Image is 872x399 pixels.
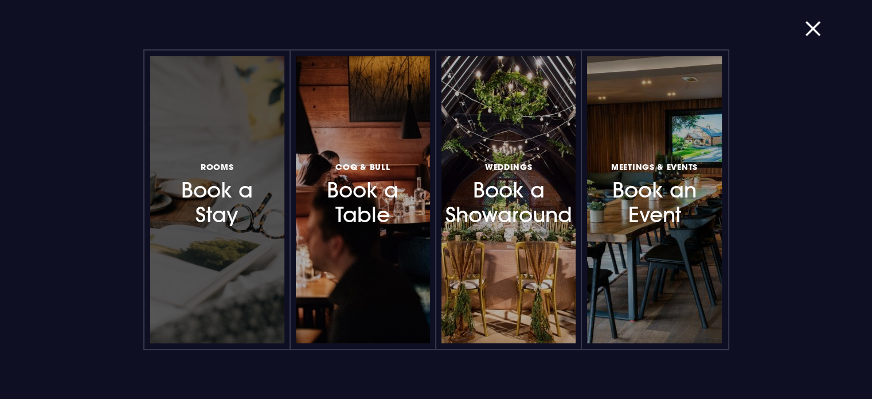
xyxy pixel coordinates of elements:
[604,160,704,228] h3: Book an Event
[485,161,533,172] span: Weddings
[459,160,558,228] h3: Book a Showaround
[587,56,721,343] a: Meetings & EventsBook an Event
[296,56,430,343] a: Coq & BullBook a Table
[335,161,390,172] span: Coq & Bull
[611,161,698,172] span: Meetings & Events
[167,160,267,228] h3: Book a Stay
[150,56,284,343] a: RoomsBook a Stay
[441,56,576,343] a: WeddingsBook a Showaround
[313,160,413,228] h3: Book a Table
[201,161,234,172] span: Rooms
